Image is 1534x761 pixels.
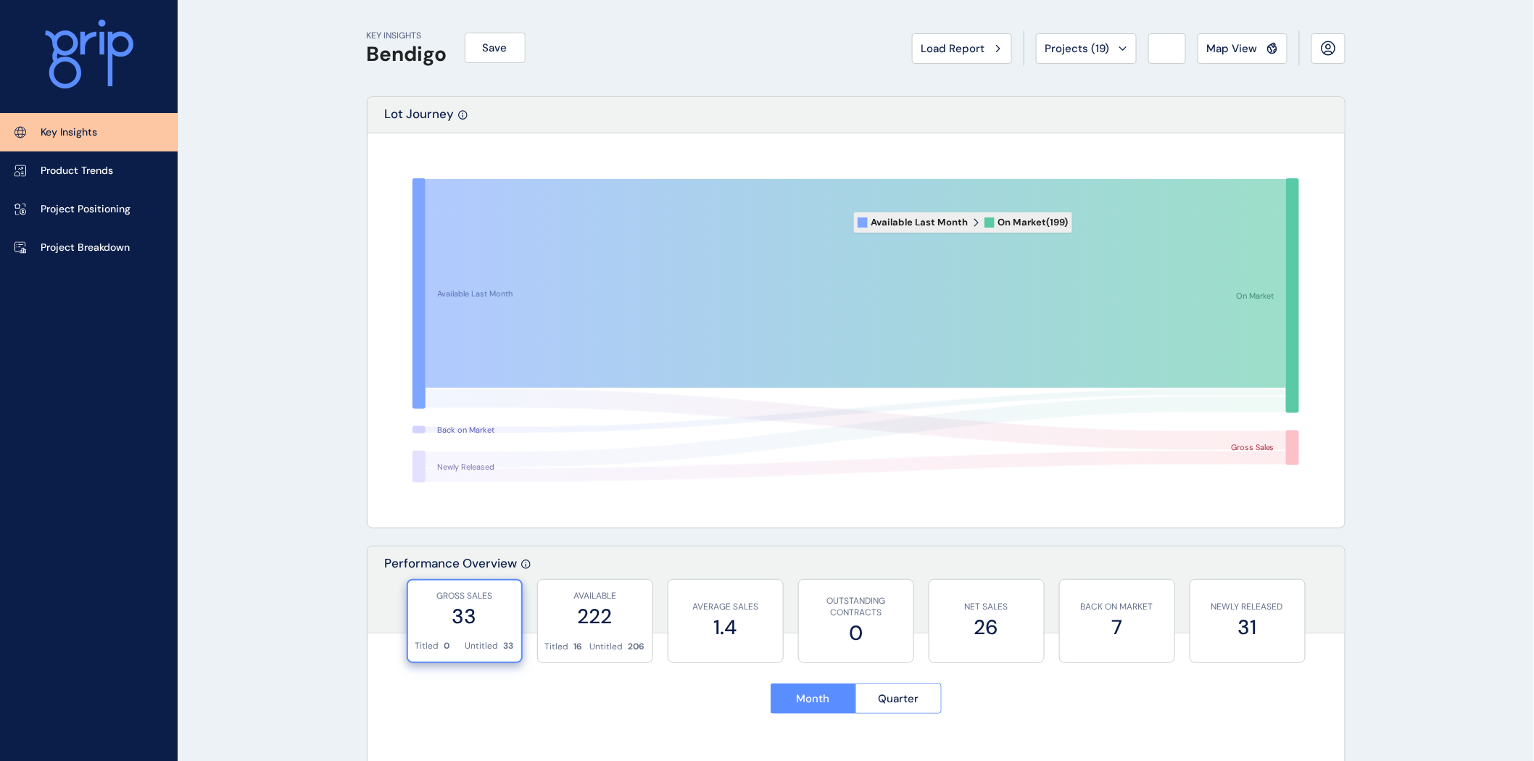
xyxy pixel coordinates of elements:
[367,30,447,42] p: KEY INSIGHTS
[1045,41,1110,56] span: Projects ( 19 )
[590,641,623,653] p: Untitled
[855,683,942,714] button: Quarter
[415,590,514,602] p: GROSS SALES
[921,41,985,56] span: Load Report
[1207,41,1258,56] span: Map View
[1198,601,1298,613] p: NEWLY RELEASED
[676,613,776,641] label: 1.4
[574,641,583,653] p: 16
[797,691,830,706] span: Month
[41,164,113,178] p: Product Trends
[545,602,645,631] label: 222
[545,590,645,602] p: AVAILABLE
[937,613,1037,641] label: 26
[367,42,447,67] h1: Bendigo
[937,601,1037,613] p: NET SALES
[806,619,906,647] label: 0
[1198,613,1298,641] label: 31
[385,106,455,133] p: Lot Journey
[41,202,130,217] p: Project Positioning
[415,602,514,631] label: 33
[676,601,776,613] p: AVERAGE SALES
[465,33,526,63] button: Save
[1067,601,1167,613] p: BACK ON MARKET
[878,691,919,706] span: Quarter
[771,683,856,714] button: Month
[444,640,450,652] p: 0
[483,41,507,55] span: Save
[545,641,569,653] p: Titled
[504,640,514,652] p: 33
[415,640,439,652] p: Titled
[1036,33,1137,64] button: Projects (19)
[1067,613,1167,641] label: 7
[41,125,97,140] p: Key Insights
[1198,33,1288,64] button: Map View
[385,555,518,633] p: Performance Overview
[912,33,1012,64] button: Load Report
[41,241,130,255] p: Project Breakdown
[465,640,499,652] p: Untitled
[629,641,645,653] p: 206
[806,595,906,620] p: OUTSTANDING CONTRACTS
